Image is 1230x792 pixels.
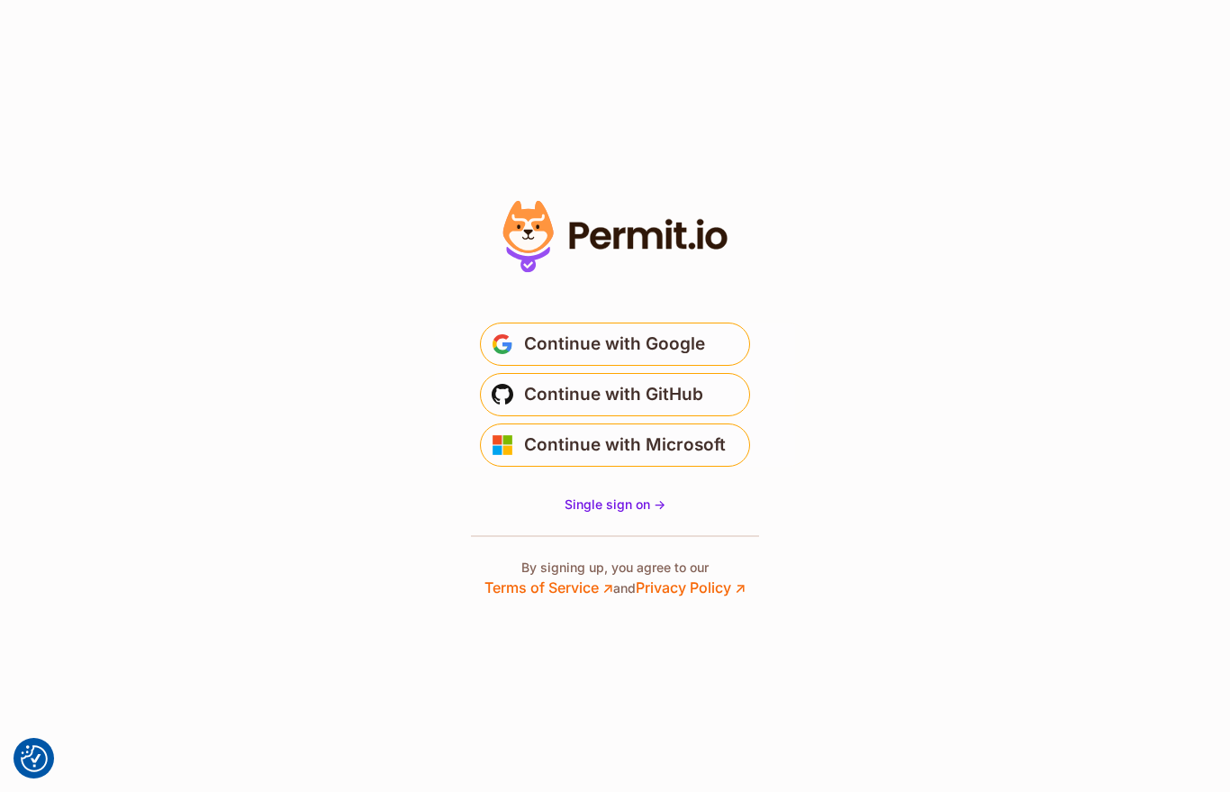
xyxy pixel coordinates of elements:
a: Terms of Service ↗ [484,578,613,596]
button: Continue with GitHub [480,373,750,416]
button: Consent Preferences [21,745,48,772]
button: Continue with Microsoft [480,423,750,467]
span: Single sign on -> [565,496,665,512]
button: Continue with Google [480,323,750,366]
a: Privacy Policy ↗ [636,578,746,596]
img: Revisit consent button [21,745,48,772]
a: Single sign on -> [565,496,665,514]
span: Continue with Google [524,330,705,359]
p: By signing up, you agree to our and [484,559,746,598]
span: Continue with Microsoft [524,431,726,460]
span: Continue with GitHub [524,380,703,409]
